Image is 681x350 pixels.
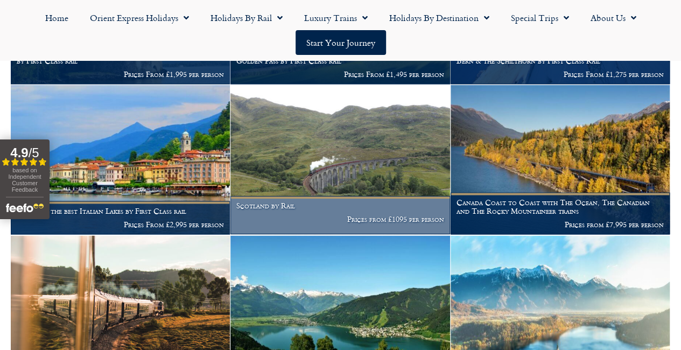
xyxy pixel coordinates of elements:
p: Prices from £1095 per person [236,215,444,223]
h1: [GEOGRAPHIC_DATA], [GEOGRAPHIC_DATA] & the Golden Pass by First Class rail [236,48,444,66]
a: Holidays by Destination [378,5,500,30]
a: Holidays by Rail [200,5,293,30]
nav: Menu [5,5,676,55]
a: Orient Express Holidays [79,5,200,30]
a: Luxury Trains [293,5,378,30]
p: Prices from £7,995 per person [457,220,664,229]
a: Canada Coast to Coast with The Ocean, The Canadian and The Rocky Mountaineer trains Prices from £... [451,85,670,234]
p: Prices From £1,995 per person [17,70,224,79]
a: About Us [580,5,647,30]
a: Scotland by Rail Prices from £1095 per person [230,85,450,234]
p: Prices From £2,995 per person [17,220,224,229]
h1: Scotland by Rail [236,201,444,210]
p: Prices From £1,275 per person [457,70,664,79]
a: Start your Journey [296,30,386,55]
a: Home [34,5,79,30]
a: Special Trips [500,5,580,30]
p: Prices From £1,495 per person [236,70,444,79]
a: A trio of the best Italian Lakes by First Class rail Prices From £2,995 per person [11,85,230,234]
h1: Canada Coast to Coast with The Ocean, The Canadian and The Rocky Mountaineer trains [457,198,664,215]
h1: The Gotthard Panorama Express & the Centovalli Railway by First Class rail [17,48,224,66]
h1: Bern & the Schilthorn by First Class Rail [457,57,664,65]
h1: A trio of the best Italian Lakes by First Class rail [17,207,224,215]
